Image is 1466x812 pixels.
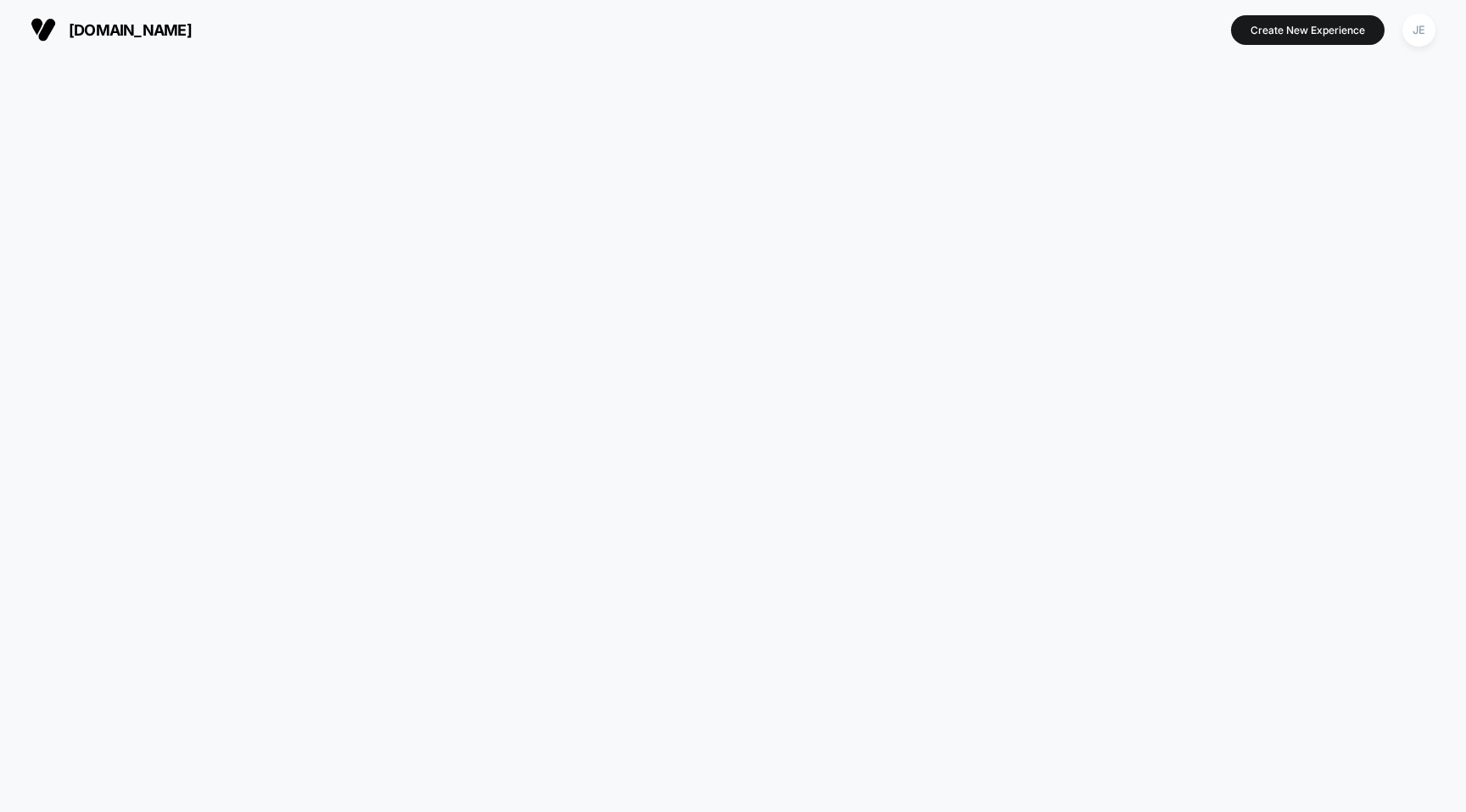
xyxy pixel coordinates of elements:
img: Visually logo [31,17,56,42]
button: JE [1397,13,1441,47]
button: [DOMAIN_NAME] [25,16,197,43]
div: JE [1402,14,1435,47]
span: [DOMAIN_NAME] [69,21,192,39]
button: Create New Experience [1231,15,1385,45]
